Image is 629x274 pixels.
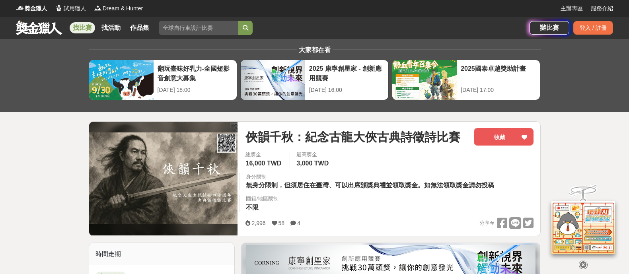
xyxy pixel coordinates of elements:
a: 翻玩臺味好乳力-全國短影音創意大募集[DATE] 18:00 [89,60,237,100]
a: Logo試用獵人 [55,4,86,13]
div: 2025 康寧創星家 - 創新應用競賽 [309,64,384,82]
img: d2146d9a-e6f6-4337-9592-8cefde37ba6b.png [551,198,615,251]
div: 時間走期 [89,243,235,265]
span: 試用獵人 [64,4,86,13]
img: Logo [55,4,63,12]
a: 主辦專區 [561,4,583,13]
img: Cover Image [89,132,238,224]
a: 2025 康寧創星家 - 創新應用競賽[DATE] 16:00 [240,60,389,100]
span: 俠韻千秋：紀念古龍大俠古典詩徵詩比賽 [245,128,460,146]
span: 3,000 TWD [296,160,329,167]
a: 2025國泰卓越獎助計畫[DATE] 17:00 [392,60,540,100]
button: 收藏 [474,128,534,146]
div: 國籍/地區限制 [246,195,278,203]
a: LogoDream & Hunter [94,4,143,13]
div: [DATE] 17:00 [461,86,536,94]
span: 4 [297,220,300,226]
input: 全球自行車設計比賽 [159,21,238,35]
span: Dream & Hunter [103,4,143,13]
span: 大家都在看 [297,47,333,53]
img: Logo [94,4,102,12]
span: 不限 [246,204,259,211]
span: 最高獎金 [296,151,331,159]
div: 身分限制 [246,173,496,181]
a: 作品集 [127,22,152,33]
a: 找比賽 [70,22,95,33]
span: 58 [278,220,285,226]
span: 總獎金 [245,151,283,159]
span: 分享至 [479,217,495,229]
span: 獎金獵人 [25,4,47,13]
a: 找活動 [98,22,124,33]
div: 翻玩臺味好乳力-全國短影音創意大募集 [158,64,233,82]
a: Logo獎金獵人 [16,4,47,13]
div: [DATE] 16:00 [309,86,384,94]
div: 2025國泰卓越獎助計畫 [461,64,536,82]
a: 服務介紹 [591,4,613,13]
div: [DATE] 18:00 [158,86,233,94]
img: Logo [16,4,24,12]
span: 無身分限制，但須居住在臺灣、可以出席頒獎典禮並領取獎金。如無法領取獎金請勿投稿 [246,182,494,188]
div: 登入 / 註冊 [573,21,613,35]
span: 16,000 TWD [245,160,281,167]
a: 辦比賽 [530,21,569,35]
span: 2,996 [251,220,265,226]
